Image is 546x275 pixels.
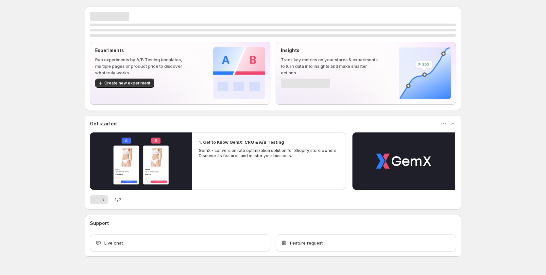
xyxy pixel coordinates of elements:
[199,139,284,145] h2: 1. Get to Know GemX: CRO & A/B Testing
[213,47,265,99] img: Experiments
[290,240,323,246] span: Feature request
[95,47,192,54] p: Experiments
[352,132,455,190] button: Play video
[90,132,192,190] button: Play video
[99,195,108,204] button: Next
[95,79,154,88] button: Create new experiment
[399,47,451,99] img: Insights
[104,240,123,246] span: Live chat
[104,81,150,86] span: Create new experiment
[90,220,109,227] h3: Support
[114,196,121,203] span: 1 / 2
[95,56,192,76] p: Run experiments by A/B Testing templates, multiple pages or product price to discover what truly ...
[281,47,378,54] p: Insights
[90,120,117,127] h3: Get started
[281,56,378,76] p: Track key metrics on your stores & experiments to turn data into insights and make smarter actions
[90,195,108,204] nav: Pagination
[199,148,339,158] p: GemX - conversion rate optimization solution for Shopify store owners. Discover its features and ...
